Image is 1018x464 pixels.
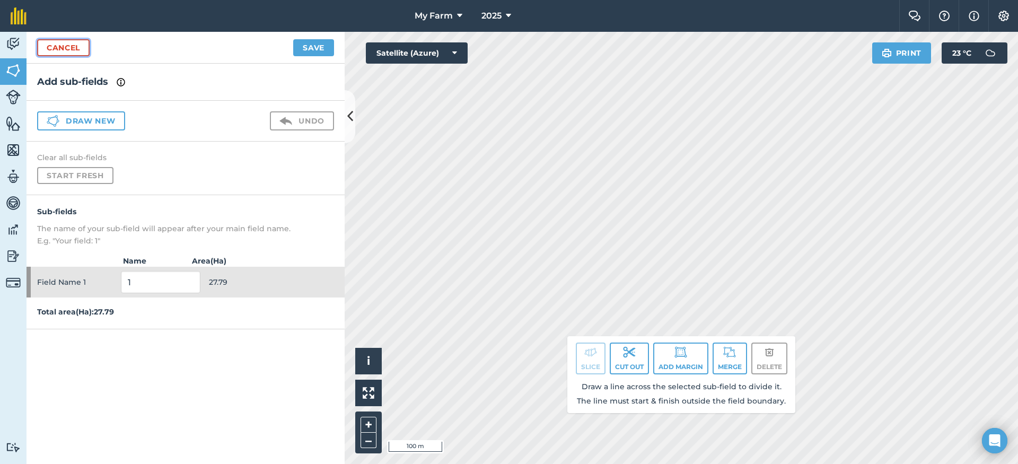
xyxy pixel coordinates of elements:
[6,142,21,158] img: svg+xml;base64,PHN2ZyB4bWxucz0iaHR0cDovL3d3dy53My5vcmcvMjAwMC9zdmciIHdpZHRoPSI1NiIgaGVpZ2h0PSI2MC...
[713,343,747,374] button: Merge
[37,152,334,163] h4: Clear all sub-fields
[186,255,345,267] strong: Area ( Ha )
[355,348,382,374] button: i
[37,223,334,234] p: The name of your sub-field will appear after your main field name.
[361,433,376,448] button: –
[6,90,21,104] img: svg+xml;base64,PD94bWwgdmVyc2lvbj0iMS4wIiBlbmNvZGluZz0idXRmLTgiPz4KPCEtLSBHZW5lcmF0b3I6IEFkb2JlIE...
[279,115,292,127] img: svg+xml;base64,PD94bWwgdmVyc2lvbj0iMS4wIiBlbmNvZGluZz0idXRmLTgiPz4KPCEtLSBHZW5lcmF0b3I6IEFkb2JlIE...
[366,42,468,64] button: Satellite (Azure)
[765,346,774,358] img: svg+xml;base64,PHN2ZyB4bWxucz0iaHR0cDovL3d3dy53My5vcmcvMjAwMC9zdmciIHdpZHRoPSIxOCIgaGVpZ2h0PSIyNC...
[6,195,21,211] img: svg+xml;base64,PD94bWwgdmVyc2lvbj0iMS4wIiBlbmNvZGluZz0idXRmLTgiPz4KPCEtLSBHZW5lcmF0b3I6IEFkb2JlIE...
[37,235,334,247] p: E.g. "Your field: 1"
[6,222,21,238] img: svg+xml;base64,PD94bWwgdmVyc2lvbj0iMS4wIiBlbmNvZGluZz0idXRmLTgiPz4KPCEtLSBHZW5lcmF0b3I6IEFkb2JlIE...
[37,272,117,292] span: Field Name 1
[882,47,892,59] img: svg+xml;base64,PHN2ZyB4bWxucz0iaHR0cDovL3d3dy53My5vcmcvMjAwMC9zdmciIHdpZHRoPSIxOSIgaGVpZ2h0PSIyNC...
[293,39,334,56] button: Save
[997,11,1010,21] img: A cog icon
[980,42,1001,64] img: svg+xml;base64,PD94bWwgdmVyc2lvbj0iMS4wIiBlbmNvZGluZz0idXRmLTgiPz4KPCEtLSBHZW5lcmF0b3I6IEFkb2JlIE...
[37,167,113,184] button: Start fresh
[37,39,90,56] a: Cancel
[653,343,708,374] button: Add margin
[11,7,27,24] img: fieldmargin Logo
[481,10,502,22] span: 2025
[6,63,21,78] img: svg+xml;base64,PHN2ZyB4bWxucz0iaHR0cDovL3d3dy53My5vcmcvMjAwMC9zdmciIHdpZHRoPSI1NiIgaGVpZ2h0PSI2MC...
[367,354,370,367] span: i
[361,417,376,433] button: +
[270,111,334,130] button: Undo
[942,42,1007,64] button: 23 °C
[723,346,736,358] img: svg+xml;base64,PD94bWwgdmVyc2lvbj0iMS4wIiBlbmNvZGluZz0idXRmLTgiPz4KPCEtLSBHZW5lcmF0b3I6IEFkb2JlIE...
[363,387,374,399] img: Four arrows, one pointing top left, one top right, one bottom right and the last bottom left
[908,11,921,21] img: Two speech bubbles overlapping with the left bubble in the forefront
[37,307,114,317] strong: Total area ( Ha ): 27.79
[37,111,125,130] button: Draw new
[576,343,605,374] button: Slice
[938,11,951,21] img: A question mark icon
[117,76,125,89] img: svg+xml;base64,PHN2ZyB4bWxucz0iaHR0cDovL3d3dy53My5vcmcvMjAwMC9zdmciIHdpZHRoPSIxNyIgaGVpZ2h0PSIxNy...
[610,343,649,374] button: Cut out
[751,343,787,374] button: Delete
[982,428,1007,453] div: Open Intercom Messenger
[576,395,787,407] p: The line must start & finish outside the field boundary.
[6,36,21,52] img: svg+xml;base64,PD94bWwgdmVyc2lvbj0iMS4wIiBlbmNvZGluZz0idXRmLTgiPz4KPCEtLSBHZW5lcmF0b3I6IEFkb2JlIE...
[872,42,932,64] button: Print
[37,74,334,90] h2: Add sub-fields
[623,346,636,358] img: svg+xml;base64,PD94bWwgdmVyc2lvbj0iMS4wIiBlbmNvZGluZz0idXRmLTgiPz4KPCEtLSBHZW5lcmF0b3I6IEFkb2JlIE...
[969,10,979,22] img: svg+xml;base64,PHN2ZyB4bWxucz0iaHR0cDovL3d3dy53My5vcmcvMjAwMC9zdmciIHdpZHRoPSIxNyIgaGVpZ2h0PSIxNy...
[584,346,597,358] img: svg+xml;base64,PD94bWwgdmVyc2lvbj0iMS4wIiBlbmNvZGluZz0idXRmLTgiPz4KPCEtLSBHZW5lcmF0b3I6IEFkb2JlIE...
[37,206,334,217] h4: Sub-fields
[209,272,288,292] span: 27.79
[6,248,21,264] img: svg+xml;base64,PD94bWwgdmVyc2lvbj0iMS4wIiBlbmNvZGluZz0idXRmLTgiPz4KPCEtLSBHZW5lcmF0b3I6IEFkb2JlIE...
[106,255,186,267] strong: Name
[415,10,453,22] span: My Farm
[27,267,345,297] div: Field Name 127.79
[952,42,971,64] span: 23 ° C
[674,346,687,358] img: svg+xml;base64,PD94bWwgdmVyc2lvbj0iMS4wIiBlbmNvZGluZz0idXRmLTgiPz4KPCEtLSBHZW5lcmF0b3I6IEFkb2JlIE...
[576,381,787,392] p: Draw a line across the selected sub-field to divide it.
[6,275,21,290] img: svg+xml;base64,PD94bWwgdmVyc2lvbj0iMS4wIiBlbmNvZGluZz0idXRmLTgiPz4KPCEtLSBHZW5lcmF0b3I6IEFkb2JlIE...
[6,442,21,452] img: svg+xml;base64,PD94bWwgdmVyc2lvbj0iMS4wIiBlbmNvZGluZz0idXRmLTgiPz4KPCEtLSBHZW5lcmF0b3I6IEFkb2JlIE...
[6,169,21,185] img: svg+xml;base64,PD94bWwgdmVyc2lvbj0iMS4wIiBlbmNvZGluZz0idXRmLTgiPz4KPCEtLSBHZW5lcmF0b3I6IEFkb2JlIE...
[6,116,21,132] img: svg+xml;base64,PHN2ZyB4bWxucz0iaHR0cDovL3d3dy53My5vcmcvMjAwMC9zdmciIHdpZHRoPSI1NiIgaGVpZ2h0PSI2MC...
